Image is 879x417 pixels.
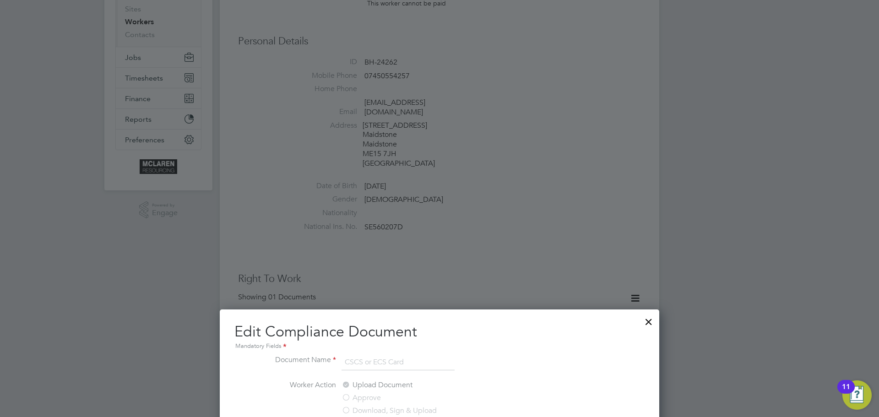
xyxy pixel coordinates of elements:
div: Mandatory Fields [234,341,645,352]
button: Open Resource Center, 11 new notifications [842,380,872,410]
h2: Edit Compliance Document [234,322,645,352]
label: Worker Action [267,379,336,416]
label: Document Name [267,354,336,369]
label: Approve [342,392,381,403]
div: 11 [842,387,850,399]
label: Upload Document [342,379,412,390]
label: Download, Sign & Upload [342,405,437,416]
